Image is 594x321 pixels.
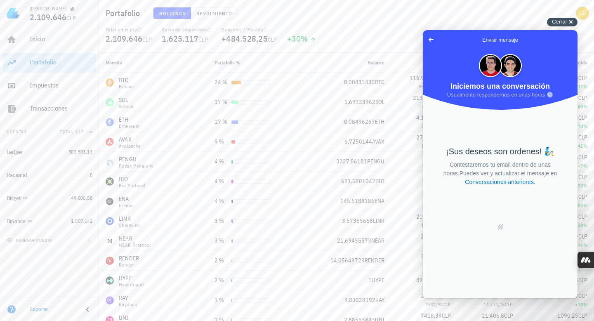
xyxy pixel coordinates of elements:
[3,122,96,142] button: CuentasTotal CLP
[5,236,56,244] button: agregar cuenta
[505,301,513,307] span: CLP
[3,5,13,14] span: Go back
[159,10,186,17] span: Holdings
[28,52,127,60] span: Iniciemos una conversación
[119,175,146,183] div: BIO
[583,103,587,109] span: %
[483,301,505,307] span: 14.774,15
[419,103,443,109] span: 133.548,95
[375,98,384,106] span: SOL
[59,6,95,14] span: Enviar mensaje
[416,276,442,284] span: 42.133,48
[9,238,52,243] span: agregar cuenta
[578,193,587,201] span: CLP
[119,243,151,248] div: NEAR Protocol
[214,296,228,304] div: 1 %
[583,143,587,149] span: %
[222,33,268,44] span: +484.528,25
[7,195,21,202] div: Bitget
[419,83,443,90] span: 55.349.093
[99,53,208,73] th: Moneda
[119,203,134,208] div: Ethena
[30,35,92,43] div: Inicio
[330,257,365,264] span: 14,05649729
[576,7,589,20] div: avatar
[337,237,371,244] span: 21,69455573
[214,276,228,285] div: 2 %
[367,158,384,165] span: PENGU
[106,7,144,20] h1: Portafolio
[421,253,442,260] span: 3099,05
[578,312,587,319] span: CLP
[375,177,384,185] span: BIO
[341,177,375,185] span: 691,5801042
[344,296,375,304] span: 9,83028192
[30,58,92,66] div: Portafolio
[119,262,139,267] div: Render
[68,149,92,155] span: 503.503,13
[375,78,384,86] span: BTC
[368,276,372,284] span: 1
[578,213,587,220] span: CLP
[74,194,81,200] a: Powered by Help Scout
[162,33,198,44] span: 1.625.117
[60,129,84,135] span: Total CLP
[106,138,114,146] div: AVAX-icon
[416,213,442,220] span: 20.638,32
[583,242,587,248] span: %
[24,61,130,68] span: Usualmente respondemos en unas horas 🕓
[3,99,96,119] a: Transacciones
[3,165,96,185] a: Racional 0
[583,83,587,90] span: %
[106,276,114,285] div: HYPE-icon
[3,53,96,73] a: Portafolio
[30,12,66,23] span: 2.109.646
[421,143,443,149] span: 19.180,56
[11,116,144,126] div: ¡Sus deseos son ordenes! 🧞
[119,282,144,287] div: Hyperliquid
[7,172,27,179] div: Racional
[119,183,146,188] div: Bio Protocol
[504,312,513,319] span: CLP
[30,306,76,313] div: Soporte
[142,36,152,43] span: CLP
[578,74,587,82] span: CLP
[106,78,114,87] div: BTC-icon
[198,36,208,43] span: CLP
[214,197,228,205] div: 4 %
[292,53,391,73] th: Balance: Sin ordenar. Pulse para ordenar de forma ascendente.
[214,98,228,106] div: 17 %
[119,135,141,144] div: AVAX
[421,222,443,228] span: 14.843,78
[106,98,114,106] div: SOL-icon
[344,118,375,125] span: 0,08496267
[119,294,137,302] div: RAY
[373,217,384,224] span: LINK
[3,76,96,96] a: Impuestos
[119,254,139,262] div: RENDER
[214,177,228,186] div: 4 %
[552,19,567,25] span: Cerrar
[196,10,232,17] span: Rendimiento
[7,218,26,225] div: Binance
[119,234,151,243] div: NEAR
[583,163,587,169] span: %
[482,312,504,319] span: 21.406,8
[344,98,375,106] span: 1,69333962
[344,138,372,145] span: 6,7250144
[340,197,375,205] span: 145,6188186
[425,301,443,307] span: 1502,92
[371,237,384,244] span: NEAR
[66,14,76,22] span: CLP
[106,296,114,304] div: RAY-icon
[3,30,96,50] a: Inicio
[578,276,587,284] span: CLP
[222,26,277,33] div: Ganancia / Pérdida
[214,59,240,66] span: Portafolio %
[375,197,384,205] span: ENA
[119,144,141,149] div: Avalanche
[416,114,442,121] span: 4.161.806
[71,195,92,201] span: 49.000,58
[30,104,92,112] div: Transacciones
[119,104,133,109] div: Solana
